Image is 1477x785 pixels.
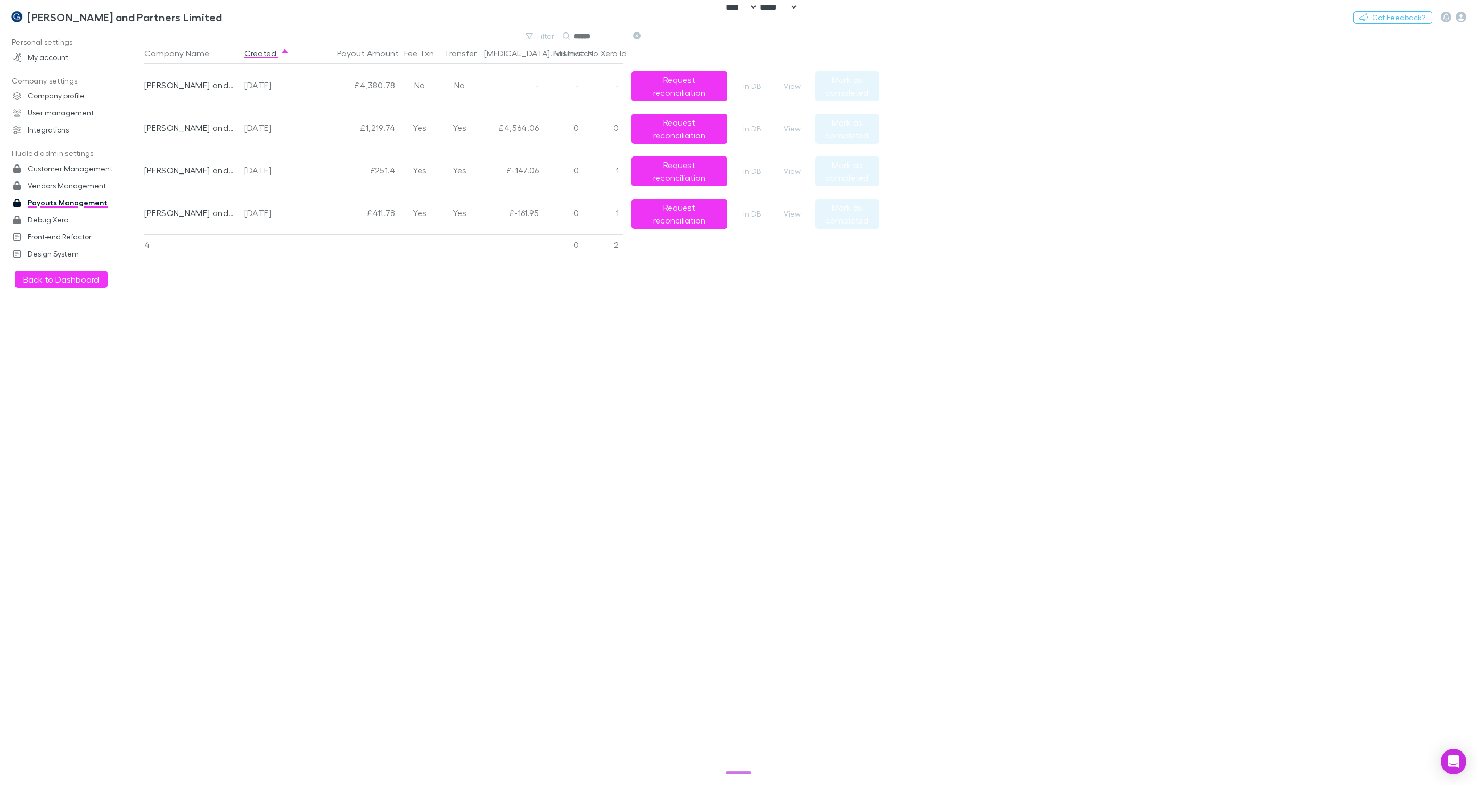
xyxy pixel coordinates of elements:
button: Request reconciliation [631,156,727,186]
button: View [775,122,809,135]
div: 2 [584,234,623,255]
a: Front-end Refactor [2,228,142,245]
div: [DATE] [244,106,300,149]
div: 0 [544,149,584,192]
button: Mark as completed [815,156,879,186]
a: In DB [735,165,769,178]
a: In DB [735,80,769,93]
p: Personal settings [2,36,142,49]
a: Payouts Management [2,194,142,211]
button: Transfer [444,43,489,64]
button: Mark as completed [815,71,879,101]
div: [DATE] [244,64,300,106]
div: Yes [400,106,440,149]
a: Design System [2,245,142,262]
div: £1,219.74 [304,106,400,149]
div: £4,380.78 [304,64,400,106]
button: Company Name [144,43,222,64]
a: Integrations [2,121,142,138]
button: Payout Amount [337,43,412,64]
a: In DB [735,122,769,135]
div: Yes [440,149,480,192]
div: £-147.06 [480,149,544,192]
div: Yes [400,149,440,192]
button: View [775,80,809,93]
div: Yes [440,106,480,149]
div: No [400,64,440,106]
div: 0 [544,234,584,255]
button: Back to Dashboard [15,271,108,288]
p: Hudled admin settings [2,147,142,160]
button: Fail Invs [553,43,595,64]
button: Created [244,43,289,64]
a: User management [2,104,142,121]
div: [PERSON_NAME] and Partners Limited [144,192,236,234]
div: Yes [440,192,480,234]
div: [PERSON_NAME] and Partners Limited [144,64,236,106]
p: Company settings [2,75,142,88]
button: Request reconciliation [631,114,727,144]
button: Mark as completed [815,114,879,144]
a: Vendors Management [2,177,142,194]
a: In DB [735,208,769,220]
button: Filter [520,30,561,43]
div: - [584,64,623,106]
div: [PERSON_NAME] and Partners Limited [144,106,236,149]
button: Mark as completed [815,199,879,229]
div: £-161.95 [480,192,544,234]
div: 4 [144,234,240,255]
div: £251.4 [304,149,400,192]
a: Company profile [2,87,142,104]
button: Fee Txn [404,43,447,64]
div: 0 [584,106,623,149]
div: Yes [400,192,440,234]
div: [PERSON_NAME] and Partners Limited [144,149,236,192]
div: 1 [584,149,623,192]
div: - [480,64,544,106]
a: Debug Xero [2,211,142,228]
div: [DATE] [244,149,300,192]
img: Coates and Partners Limited's Logo [11,11,23,23]
div: - [544,64,584,106]
a: Customer Management [2,160,142,177]
div: £4,564.06 [480,106,544,149]
button: No Xero Id [588,43,639,64]
button: View [775,208,809,220]
div: 0 [544,192,584,234]
div: 1 [584,192,623,234]
a: My account [2,49,142,66]
button: [MEDICAL_DATA]. Mismatch [484,43,606,64]
div: 0 [544,106,584,149]
div: Open Intercom Messenger [1441,749,1466,774]
a: [PERSON_NAME] and Partners Limited [4,4,229,30]
h3: [PERSON_NAME] and Partners Limited [27,11,223,23]
div: £411.78 [304,192,400,234]
button: Request reconciliation [631,199,727,229]
div: No [440,64,480,106]
button: View [775,165,809,178]
div: [DATE] [244,192,300,234]
button: Request reconciliation [631,71,727,101]
button: Got Feedback? [1353,11,1432,24]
